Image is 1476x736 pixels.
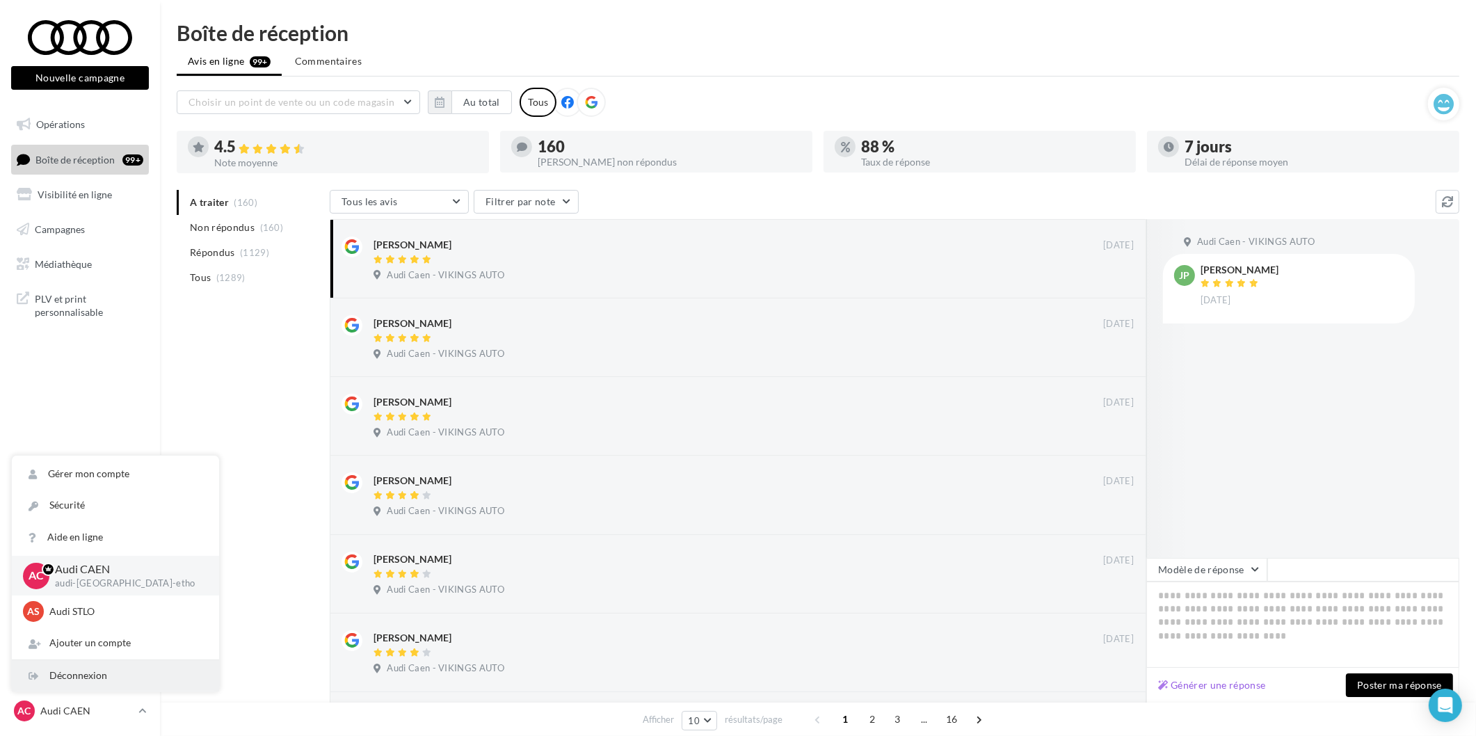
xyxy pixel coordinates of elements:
span: (160) [260,222,284,233]
span: (1129) [240,247,269,258]
span: Opérations [36,118,85,130]
div: 99+ [122,154,143,166]
div: [PERSON_NAME] [374,317,451,330]
span: ... [913,708,936,730]
div: [PERSON_NAME] [374,238,451,252]
span: 3 [886,708,908,730]
span: [DATE] [1103,239,1134,252]
span: 1 [834,708,856,730]
div: Note moyenne [214,158,478,168]
a: Gérer mon compte [12,458,219,490]
span: résultats/page [725,713,783,726]
span: [DATE] [1103,554,1134,567]
div: 160 [538,139,801,154]
a: PLV et print personnalisable [8,284,152,325]
span: AC [18,704,31,718]
span: Visibilité en ligne [38,189,112,200]
span: Répondus [190,246,235,259]
span: Non répondus [190,221,255,234]
span: Commentaires [295,54,362,68]
span: Audi Caen - VIKINGS AUTO [387,269,504,282]
span: Tous [190,271,211,285]
button: Filtrer par note [474,190,579,214]
p: Audi CAEN [40,704,133,718]
span: [DATE] [1103,397,1134,409]
span: Campagnes [35,223,85,235]
div: Taux de réponse [861,157,1125,167]
div: Boîte de réception [177,22,1459,43]
span: 10 [688,715,700,726]
button: Au total [428,90,512,114]
div: Ajouter un compte [12,627,219,659]
span: Audi Caen - VIKINGS AUTO [387,426,504,439]
button: Choisir un point de vente ou un code magasin [177,90,420,114]
span: Audi Caen - VIKINGS AUTO [387,662,504,675]
button: Tous les avis [330,190,469,214]
a: Sécurité [12,490,219,521]
span: (1289) [216,272,246,283]
div: [PERSON_NAME] [374,631,451,645]
button: Générer une réponse [1153,677,1272,694]
span: Afficher [643,713,674,726]
p: Audi CAEN [55,561,197,577]
span: Tous les avis [342,195,398,207]
div: [PERSON_NAME] [374,552,451,566]
div: [PERSON_NAME] [374,474,451,488]
span: [DATE] [1201,294,1231,307]
span: [DATE] [1103,633,1134,646]
div: [PERSON_NAME] [1201,265,1278,275]
div: 88 % [861,139,1125,154]
div: 7 jours [1185,139,1448,154]
div: Déconnexion [12,660,219,691]
p: Audi STLO [49,605,202,618]
a: Boîte de réception99+ [8,145,152,175]
span: Audi Caen - VIKINGS AUTO [387,505,504,518]
div: Tous [520,88,556,117]
a: Visibilité en ligne [8,180,152,209]
span: 2 [861,708,883,730]
span: [DATE] [1103,318,1134,330]
a: AC Audi CAEN [11,698,149,724]
span: Audi Caen - VIKINGS AUTO [387,584,504,596]
span: Médiathèque [35,257,92,269]
div: Open Intercom Messenger [1429,689,1462,722]
div: [PERSON_NAME] [374,395,451,409]
button: Au total [451,90,512,114]
div: [PERSON_NAME] non répondus [538,157,801,167]
span: PLV et print personnalisable [35,289,143,319]
a: Médiathèque [8,250,152,279]
span: AC [29,568,44,584]
span: Boîte de réception [35,153,115,165]
p: audi-[GEOGRAPHIC_DATA]-etho [55,577,197,590]
span: Audi Caen - VIKINGS AUTO [1197,236,1315,248]
span: Choisir un point de vente ou un code magasin [188,96,394,108]
span: JP [1180,269,1190,282]
span: AS [27,605,40,618]
button: 10 [682,711,717,730]
a: Opérations [8,110,152,139]
a: Campagnes [8,215,152,244]
div: 4.5 [214,139,478,155]
button: Poster ma réponse [1346,673,1453,697]
button: Modèle de réponse [1146,558,1267,582]
span: [DATE] [1103,475,1134,488]
a: Aide en ligne [12,522,219,553]
button: Nouvelle campagne [11,66,149,90]
div: Délai de réponse moyen [1185,157,1448,167]
span: Audi Caen - VIKINGS AUTO [387,348,504,360]
span: 16 [940,708,963,730]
